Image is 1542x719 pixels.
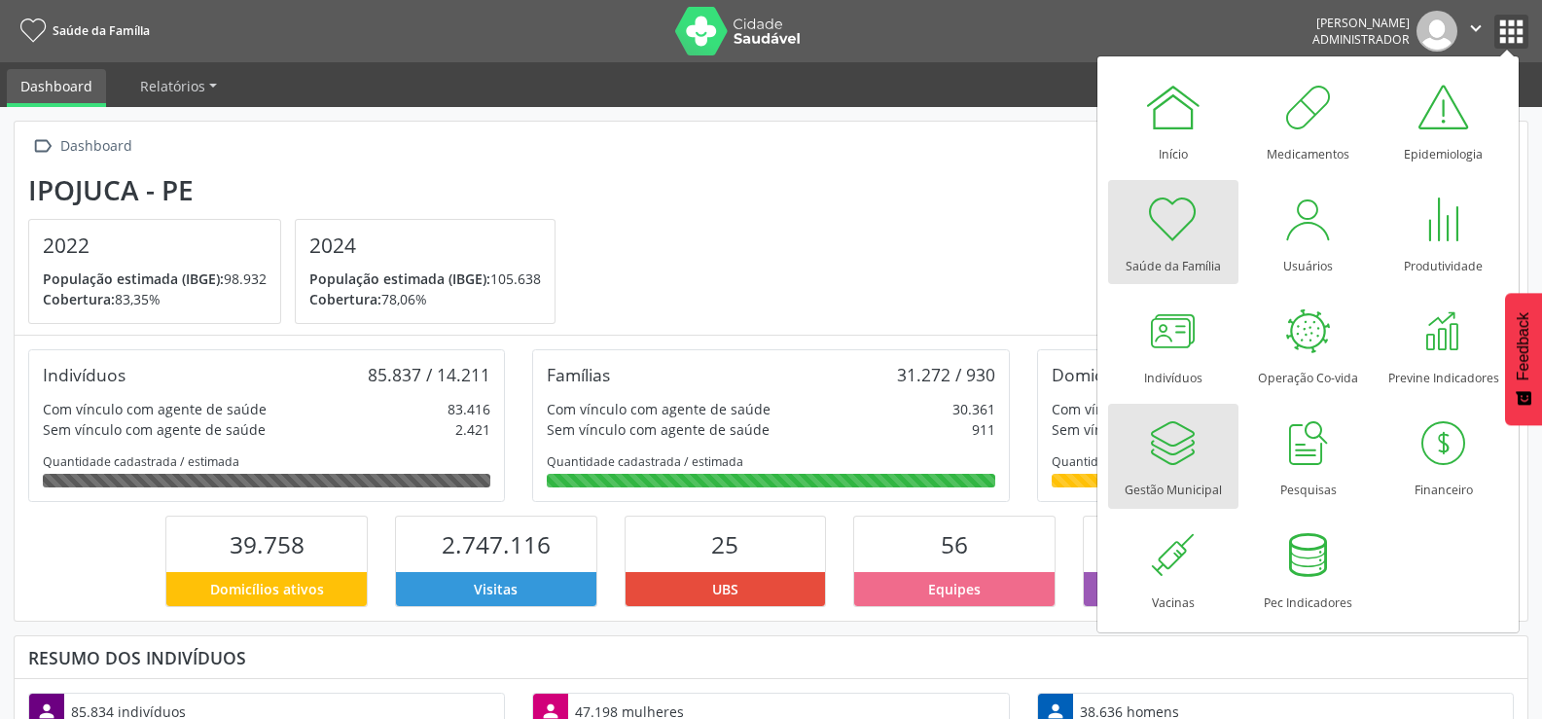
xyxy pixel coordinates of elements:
[897,364,995,385] div: 31.272 / 930
[43,269,267,289] p: 98.932
[230,528,305,560] span: 39.758
[1379,180,1509,284] a: Produtividade
[928,579,981,599] span: Equipes
[309,289,541,309] p: 78,06%
[972,419,995,440] div: 911
[43,290,115,308] span: Cobertura:
[1052,364,1132,385] div: Domicílios
[1494,15,1528,49] button: apps
[43,399,267,419] div: Com vínculo com agente de saúde
[1052,419,1274,440] div: Sem vínculo com agente de saúde
[1379,404,1509,508] a: Financeiro
[1457,11,1494,52] button: 
[210,579,324,599] span: Domicílios ativos
[43,289,267,309] p: 83,35%
[1052,399,1275,419] div: Com vínculo com agente de saúde
[14,15,150,47] a: Saúde da Família
[126,69,231,103] a: Relatórios
[309,234,541,258] h4: 2024
[1243,292,1374,396] a: Operação Co-vida
[547,399,771,419] div: Com vínculo com agente de saúde
[43,453,490,470] div: Quantidade cadastrada / estimada
[1108,180,1238,284] a: Saúde da Família
[28,132,56,161] i: 
[7,69,106,107] a: Dashboard
[43,364,126,385] div: Indivíduos
[455,419,490,440] div: 2.421
[547,364,610,385] div: Famílias
[1465,18,1487,39] i: 
[43,234,267,258] h4: 2022
[309,270,490,288] span: População estimada (IBGE):
[448,399,490,419] div: 83.416
[28,174,569,206] div: Ipojuca - PE
[56,132,135,161] div: Dashboard
[368,364,490,385] div: 85.837 / 14.211
[1243,517,1374,621] a: Pec Indicadores
[1505,293,1542,425] button: Feedback - Mostrar pesquisa
[1379,292,1509,396] a: Previne Indicadores
[43,419,266,440] div: Sem vínculo com agente de saúde
[140,77,205,95] span: Relatórios
[53,22,150,39] span: Saúde da Família
[1312,31,1410,48] span: Administrador
[1379,68,1509,172] a: Epidemiologia
[442,528,551,560] span: 2.747.116
[1108,517,1238,621] a: Vacinas
[711,528,738,560] span: 25
[1515,312,1532,380] span: Feedback
[309,269,541,289] p: 105.638
[43,270,224,288] span: População estimada (IBGE):
[1243,404,1374,508] a: Pesquisas
[1243,68,1374,172] a: Medicamentos
[1108,292,1238,396] a: Indivíduos
[1416,11,1457,52] img: img
[941,528,968,560] span: 56
[28,132,135,161] a:  Dashboard
[547,419,770,440] div: Sem vínculo com agente de saúde
[952,399,995,419] div: 30.361
[1243,180,1374,284] a: Usuários
[1108,68,1238,172] a: Início
[1312,15,1410,31] div: [PERSON_NAME]
[474,579,518,599] span: Visitas
[1108,404,1238,508] a: Gestão Municipal
[309,290,381,308] span: Cobertura:
[28,647,1514,668] div: Resumo dos indivíduos
[547,453,994,470] div: Quantidade cadastrada / estimada
[1052,453,1499,470] div: Quantidade cadastrada / estimada
[712,579,738,599] span: UBS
